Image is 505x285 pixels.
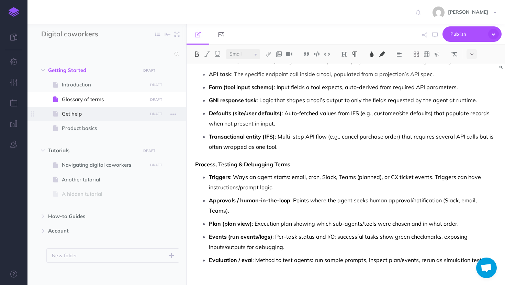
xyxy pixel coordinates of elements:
[209,97,257,104] span: GNI response task
[276,51,282,57] img: Add image button
[9,7,19,17] img: logo-mark.svg
[195,161,290,168] span: Process, Testing & Debugging Terms
[62,110,145,118] span: Get help
[150,112,162,116] small: DRAFT
[62,190,145,198] span: A hidden tutorial
[150,83,162,87] small: DRAFT
[62,81,145,89] span: Introduction
[143,68,155,73] small: DRAFT
[209,197,290,204] span: Approvals / human-in-the-loop
[62,124,145,132] span: Product basics
[314,51,320,57] img: Code block button
[451,51,457,57] img: Clear styles button
[379,51,385,57] img: Text background color button
[209,71,231,78] span: API task
[476,258,497,278] a: Open chat
[150,163,162,167] small: DRAFT
[48,227,136,235] span: Account
[209,174,482,191] span: : Ways an agent starts: email, cron, Slack, Teams (planned), or CX ticket events. Triggers can ha...
[194,51,200,57] img: Bold button
[424,51,430,57] img: Create table button
[209,220,252,227] span: Plan (plan view)
[41,29,122,39] input: Documentation Name
[143,149,155,153] small: DRAFT
[209,197,478,214] span: : Points where the agent seeks human approval/notification (Slack, email, Teams).
[445,9,492,15] span: [PERSON_NAME]
[41,48,170,60] input: Search
[48,66,136,74] span: Getting Started
[214,51,221,57] img: Underline button
[48,146,136,155] span: Tutorials
[209,233,272,240] span: Events (run events/logs)
[147,81,165,89] button: DRAFT
[209,233,469,250] span: : Per-task status and I/O; successful tasks show green checkmarks, exposing inputs/outputs for de...
[209,257,252,263] span: Evaluation / eval
[209,110,282,117] span: Defaults (site/user defaults)
[209,110,491,127] span: : Auto-fetched values from IFS (e.g., customer/site defaults) that populate records when not pres...
[204,51,210,57] img: Italic button
[433,7,445,19] img: 58e60416af45c89b35c9d831f570759b.jpg
[141,67,158,74] button: DRAFT
[341,51,347,57] img: Headings dropdown button
[303,51,310,57] img: Blockquote button
[46,248,179,263] button: New folder
[147,96,165,104] button: DRAFT
[52,252,77,259] p: New folder
[252,257,486,263] span: : Method to test agents: run sample prompts, inspect plan/events, rerun as simulation tests.
[209,174,230,180] span: Triggers
[266,51,272,57] img: Link button
[48,212,136,221] span: How-to Guides
[274,84,458,91] span: : Input fields a tool expects, auto-derived from required API parameters.
[62,95,145,104] span: Glossary of terms
[252,220,459,227] span: : Execution plan showing which sub-agents/tools were chosen and in what order.
[351,51,358,57] img: Paragraph button
[434,51,440,57] img: Callout dropdown menu button
[62,176,145,184] span: Another tutorial
[442,26,502,42] button: Publish
[450,29,485,39] span: Publish
[141,147,158,155] button: DRAFT
[150,97,162,102] small: DRAFT
[209,133,495,150] span: : Multi-step API flow (e.g., cancel purchase order) that requires several API calls but is often ...
[147,161,165,169] button: DRAFT
[231,71,434,78] span: : The specific endpoint call inside a tool, populated from a projection’s API spec.
[324,51,330,57] img: Inline code button
[286,51,292,57] img: Add video button
[257,97,477,104] span: : Logic that shapes a tool’s output to only the fields requested by the agent at runtime.
[396,51,402,57] img: Alignment dropdown menu button
[369,51,375,57] img: Text color button
[62,161,145,169] span: Navigating digital coworkers
[147,110,165,118] button: DRAFT
[209,84,274,91] span: Form (tool input schema)
[209,133,275,140] span: Transactional entity (IFS)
